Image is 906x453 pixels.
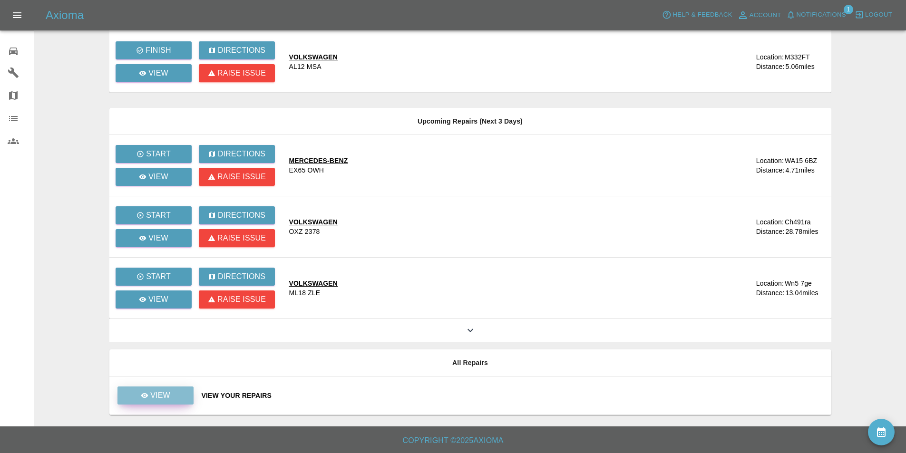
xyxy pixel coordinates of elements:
[289,279,338,288] div: VOLKSWAGEN
[217,232,265,244] p: Raise issue
[714,217,823,236] a: Location:Ch491raDistance:28.78miles
[116,64,192,82] a: View
[289,165,324,175] div: EX65 OWH
[672,10,732,20] span: Help & Feedback
[146,210,171,221] p: Start
[785,156,817,165] div: WA15 6BZ
[217,67,265,79] p: Raise issue
[199,268,275,286] button: Directions
[786,227,824,236] div: 28.78 miles
[660,8,734,22] button: Help & Feedback
[289,279,707,298] a: VOLKSWAGENML18 ZLE
[217,148,265,160] p: Directions
[109,349,831,376] th: All Repairs
[289,288,321,298] div: ML18 ZLE
[146,45,171,56] p: Finish
[289,156,707,175] a: MERCEDES-BENZEX65 OWH
[217,294,265,305] p: Raise issue
[8,434,898,447] h6: Copyright © 2025 Axioma
[785,52,810,62] div: M332FT
[148,171,168,183] p: View
[116,268,192,286] button: Start
[150,390,170,401] p: View
[844,5,853,14] span: 1
[868,419,895,445] button: availability
[756,288,785,298] div: Distance:
[735,8,784,23] a: Account
[756,156,784,165] div: Location:
[146,271,171,282] p: Start
[217,271,265,282] p: Directions
[756,279,784,288] div: Location:
[6,4,29,27] button: Open drawer
[750,10,781,21] span: Account
[146,148,171,160] p: Start
[852,8,895,22] button: Logout
[756,62,785,71] div: Distance:
[865,10,892,20] span: Logout
[148,294,168,305] p: View
[199,64,275,82] button: Raise issue
[148,232,168,244] p: View
[786,288,824,298] div: 13.04 miles
[199,206,275,224] button: Directions
[289,62,321,71] div: AL12 MSA
[199,229,275,247] button: Raise issue
[714,279,823,298] a: Location:Wn5 7geDistance:13.04miles
[116,145,192,163] button: Start
[109,108,831,135] th: Upcoming Repairs (Next 3 Days)
[148,67,168,79] p: View
[756,217,784,227] div: Location:
[756,165,785,175] div: Distance:
[217,171,265,183] p: Raise issue
[289,227,320,236] div: OXZ 2378
[786,165,824,175] div: 4.71 miles
[756,227,785,236] div: Distance:
[785,217,811,227] div: Ch491ra
[756,52,784,62] div: Location:
[46,8,84,23] h5: Axioma
[217,45,265,56] p: Directions
[289,217,338,227] div: VOLKSWAGEN
[116,229,192,247] a: View
[116,206,192,224] button: Start
[784,8,848,22] button: Notifications
[217,210,265,221] p: Directions
[714,156,823,175] a: Location:WA15 6BZDistance:4.71miles
[199,145,275,163] button: Directions
[117,386,194,405] a: View
[199,290,275,308] button: Raise issue
[202,391,824,400] a: View Your Repairs
[289,217,707,236] a: VOLKSWAGENOXZ 2378
[116,168,192,186] a: View
[786,62,824,71] div: 5.06 miles
[116,41,192,59] button: Finish
[116,290,192,308] a: View
[199,168,275,186] button: Raise issue
[785,279,812,288] div: Wn5 7ge
[289,156,348,165] div: MERCEDES-BENZ
[714,52,823,71] a: Location:M332FTDistance:5.06miles
[797,10,846,20] span: Notifications
[289,52,707,71] a: VOLKSWAGENAL12 MSA
[199,41,275,59] button: Directions
[117,391,194,399] a: View
[289,52,338,62] div: VOLKSWAGEN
